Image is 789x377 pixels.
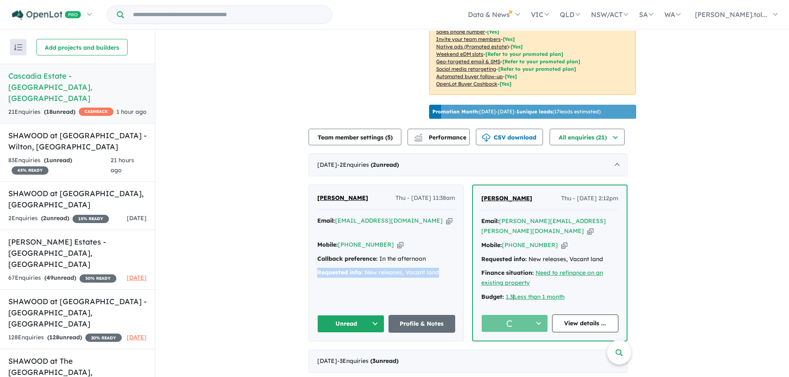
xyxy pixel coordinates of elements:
[317,315,384,333] button: Unread
[44,274,76,281] strong: ( unread)
[432,108,479,115] b: Promotion Month:
[552,315,619,332] a: View details ...
[436,81,497,87] u: OpenLot Buyer Cashback
[317,255,378,262] strong: Callback preference:
[317,269,363,276] strong: Requested info:
[396,193,455,203] span: Thu - [DATE] 11:38am
[503,36,515,42] span: [ Yes ]
[317,217,335,224] strong: Email:
[371,161,399,168] strong: ( unread)
[12,10,81,20] img: Openlot PRO Logo White
[481,241,502,249] strong: Mobile:
[337,357,398,365] span: - 3 Enquir ies
[8,156,111,175] div: 83 Enquir ies
[309,129,401,145] button: Team member settings (5)
[408,129,470,145] button: Performance
[72,215,109,223] span: 15 % READY
[337,161,399,168] span: - 2 Enquir ies
[436,29,485,35] u: Sales phone number
[485,51,563,57] span: [Refer to your promoted plan]
[436,51,483,57] u: Weekend eDM slots
[8,273,116,283] div: 67 Enquir ies
[317,268,455,278] div: New releases, Vacant land
[446,216,452,225] button: Copy
[511,43,523,50] span: [Yes]
[317,241,338,248] strong: Mobile:
[481,292,618,302] div: |
[8,296,147,329] h5: SHAWOOD at [GEOGRAPHIC_DATA] - [GEOGRAPHIC_DATA] , [GEOGRAPHIC_DATA]
[414,136,422,142] img: bar-chart.svg
[46,274,53,281] span: 49
[561,194,618,204] span: Thu - [DATE] 2:12pm
[111,156,134,174] span: 21 hours ago
[499,81,512,87] span: [Yes]
[14,44,22,50] img: sort.svg
[309,350,627,373] div: [DATE]
[487,29,499,35] span: [ Yes ]
[397,240,403,249] button: Copy
[561,241,567,250] button: Copy
[309,154,627,177] div: [DATE]
[498,66,576,72] span: [Refer to your promoted plan]
[79,108,113,116] span: CASHBACK
[505,73,517,79] span: [Yes]
[514,293,565,300] a: Less than 1 month
[388,315,456,333] a: Profile & Notes
[338,241,394,248] a: [PHONE_NUMBER]
[8,130,147,152] h5: SHAWOOD at [GEOGRAPHIC_DATA] - Wilton , [GEOGRAPHIC_DATA]
[12,166,48,175] span: 45 % READY
[44,156,72,164] strong: ( unread)
[317,194,368,202] span: [PERSON_NAME]
[436,58,500,65] u: Geo-targeted email & SMS
[481,255,527,263] strong: Requested info:
[8,188,147,210] h5: SHAWOOD at [GEOGRAPHIC_DATA] , [GEOGRAPHIC_DATA]
[476,129,543,145] button: CSV download
[481,217,499,225] strong: Email:
[432,108,601,115] p: [DATE] - [DATE] - ( 17 leads estimated)
[8,214,109,223] div: 2 Enquir ies
[550,129,625,145] button: All enquiries (21)
[436,43,509,50] u: Native ads (Promoted estate)
[481,195,532,202] span: [PERSON_NAME]
[481,293,504,300] strong: Budget:
[8,333,122,343] div: 128 Enquir ies
[41,214,69,222] strong: ( unread)
[8,70,147,104] h5: Cascadia Estate - [GEOGRAPHIC_DATA] , [GEOGRAPHIC_DATA]
[116,108,147,115] span: 1 hour ago
[49,334,59,341] span: 128
[80,274,116,283] span: 30 % READY
[481,255,618,264] div: New releases, Vacant land
[436,66,496,72] u: Social media retargeting
[43,214,46,222] span: 2
[695,10,767,19] span: [PERSON_NAME].tol...
[387,134,391,141] span: 5
[506,293,513,300] a: 1.3
[370,357,398,365] strong: ( unread)
[373,161,376,168] span: 2
[46,156,49,164] span: 1
[335,217,443,224] a: [EMAIL_ADDRESS][DOMAIN_NAME]
[482,134,490,142] img: download icon
[8,107,113,117] div: 21 Enquir ies
[481,269,603,286] a: Need to refinance on an existing property
[372,357,376,365] span: 3
[481,269,534,276] strong: Finance situation:
[481,194,532,204] a: [PERSON_NAME]
[415,134,422,138] img: line-chart.svg
[481,217,606,235] a: [PERSON_NAME][EMAIL_ADDRESS][PERSON_NAME][DOMAIN_NAME]
[415,134,466,141] span: Performance
[36,39,128,55] button: Add projects and builders
[127,274,147,281] span: [DATE]
[587,227,594,235] button: Copy
[317,254,455,264] div: In the afternoon
[8,236,147,270] h5: [PERSON_NAME] Estates - [GEOGRAPHIC_DATA] , [GEOGRAPHIC_DATA]
[502,241,558,249] a: [PHONE_NUMBER]
[127,214,147,222] span: [DATE]
[47,334,82,341] strong: ( unread)
[436,36,501,42] u: Invite your team members
[502,58,580,65] span: [Refer to your promoted plan]
[127,334,147,341] span: [DATE]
